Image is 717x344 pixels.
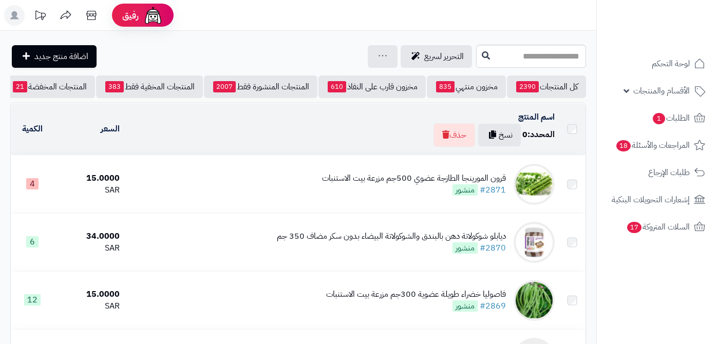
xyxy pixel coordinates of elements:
span: الأقسام والمنتجات [633,84,690,98]
a: المراجعات والأسئلة18 [603,133,711,158]
img: فاصوليا خضراء طويلة عضوية 300جم مزرعة بيت الاستنبات [514,280,555,321]
div: 34.0000 [59,231,120,242]
a: #2871 [480,184,506,196]
a: الكمية [22,123,43,135]
span: 610 [328,81,346,92]
span: 835 [436,81,455,92]
a: مخزون منتهي835 [427,75,506,98]
a: المنتجات المنشورة فقط2007 [204,75,317,98]
img: ai-face.png [143,5,163,26]
a: المنتجات المخفية فقط383 [96,75,203,98]
a: كل المنتجات2390 [507,75,586,98]
span: 1 [652,112,666,125]
span: التحرير لسريع [424,50,464,63]
div: 15.0000 [59,173,120,184]
span: منشور [452,184,478,196]
a: الطلبات1 [603,106,711,130]
span: طلبات الإرجاع [648,165,690,180]
a: مخزون قارب على النفاذ610 [318,75,426,98]
a: #2870 [480,242,506,254]
span: الطلبات [652,111,690,125]
span: السلات المتروكة [626,220,690,234]
a: #2869 [480,300,506,312]
a: اسم المنتج [518,111,555,123]
span: 17 [627,221,642,234]
span: اضافة منتج جديد [34,50,88,63]
div: قرون المورينجا الطازجة عضوي 500جم مزرعة بيت الاستنبات [322,173,506,184]
span: 2007 [213,81,236,92]
img: ديابلو شوكولاتة دهن بالبندق والشوكولاتة البيضاء بدون سكر مضاف 350 جم [514,222,555,263]
a: تحديثات المنصة [27,5,53,28]
span: 21 [13,81,27,92]
a: إشعارات التحويلات البنكية [603,187,711,212]
span: 18 [616,140,631,152]
span: 12 [24,294,41,305]
button: نسخ [478,124,521,146]
a: لوحة التحكم [603,51,711,76]
div: فاصوليا خضراء طويلة عضوية 300جم مزرعة بيت الاستنبات [326,289,506,300]
div: SAR [59,184,120,196]
div: المحدد: [522,129,555,141]
a: السلات المتروكة17 [603,215,711,239]
div: SAR [59,300,120,312]
span: 6 [26,236,39,247]
span: منشور [452,242,478,254]
span: رفيق [122,9,139,22]
a: المنتجات المخفضة21 [4,75,95,98]
span: 383 [105,81,124,92]
div: 15.0000 [59,289,120,300]
span: إشعارات التحويلات البنكية [612,193,690,207]
div: ديابلو شوكولاتة دهن بالبندق والشوكولاتة البيضاء بدون سكر مضاف 350 جم [277,231,506,242]
a: اضافة منتج جديد [12,45,97,68]
img: قرون المورينجا الطازجة عضوي 500جم مزرعة بيت الاستنبات [514,164,555,205]
button: حذف [433,123,475,147]
div: SAR [59,242,120,254]
span: 4 [26,178,39,189]
span: منشور [452,300,478,312]
span: 0 [522,128,527,141]
a: السعر [101,123,120,135]
span: لوحة التحكم [652,56,690,71]
span: 2390 [516,81,539,92]
a: طلبات الإرجاع [603,160,711,185]
span: المراجعات والأسئلة [615,138,690,152]
a: التحرير لسريع [401,45,472,68]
